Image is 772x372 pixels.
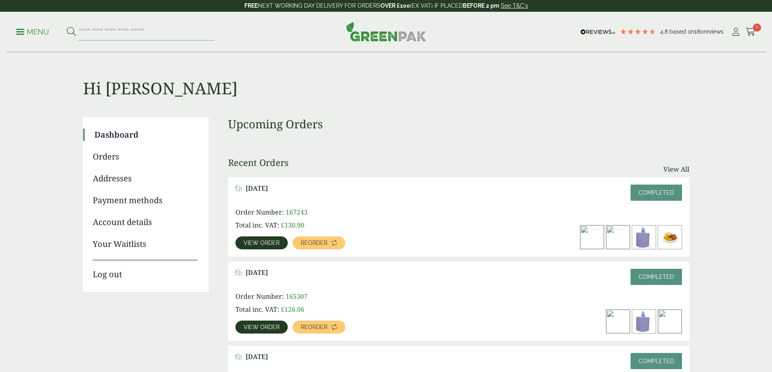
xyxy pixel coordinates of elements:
span: View order [244,324,280,330]
a: 0 [746,26,756,38]
img: 10160.05-High-300x300.jpg [658,310,682,333]
h3: Upcoming Orders [228,117,689,131]
span: [DATE] [246,185,268,192]
span: 0 [753,23,761,32]
span: Order Number: [235,208,284,217]
span: Completed [639,274,674,280]
img: REVIEWS.io [580,29,616,35]
bdi: 130.90 [281,221,304,230]
span: 167243 [286,208,308,217]
img: 12oz_black_a-300x200.jpg [580,225,604,249]
span: Completed [639,189,674,196]
i: Cart [746,28,756,36]
span: Order Number: [235,292,284,301]
strong: BEFORE 2 pm [463,2,499,9]
bdi: 126.06 [281,305,304,314]
a: View All [663,164,689,174]
strong: FREE [244,2,258,9]
img: 3630017-2-Ply-Blue-Centre-Feed-104m-1-300x391.jpg [632,310,656,333]
a: View order [235,236,288,249]
i: My Account [731,28,741,36]
a: Payment methods [93,194,197,206]
img: GreenPak Supplies [346,22,426,41]
span: Total inc. VAT: [235,305,279,314]
a: Account details [93,216,197,228]
a: Reorder [293,236,345,249]
span: 180 [694,28,704,35]
span: 165307 [286,292,308,301]
span: Reorder [301,324,327,330]
img: IMG_5662-300x200.jpg [606,310,630,333]
a: View order [235,321,288,334]
a: Orders [93,151,197,163]
a: Menu [16,27,49,35]
span: View order [244,240,280,246]
h1: Hi [PERSON_NAME] [83,53,689,98]
a: Reorder [293,321,345,334]
div: 4.78 Stars [620,28,656,35]
img: 3630017-2-Ply-Blue-Centre-Feed-104m-1-300x391.jpg [632,225,656,249]
span: £ [281,221,284,230]
span: Completed [639,358,674,364]
p: Menu [16,27,49,37]
img: 2380013-Bagasse-Round-Tray-922-with-food-e1690801123517-300x196.jpg [658,225,682,249]
strong: OVER £100 [381,2,410,9]
a: Dashboard [94,129,197,141]
span: 4.8 [660,28,669,35]
span: [DATE] [246,353,268,361]
a: Log out [93,260,197,281]
a: Addresses [93,172,197,185]
span: £ [281,305,284,314]
a: Your Waitlists [93,238,197,250]
span: Based on [669,28,694,35]
img: 7inch-Paper-Plate-300x300.jpg [606,225,630,249]
h3: Recent Orders [228,157,289,168]
span: reviews [704,28,723,35]
span: Total inc. VAT: [235,221,279,230]
span: [DATE] [246,269,268,276]
span: Reorder [301,240,327,246]
a: See T&C's [501,2,528,9]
